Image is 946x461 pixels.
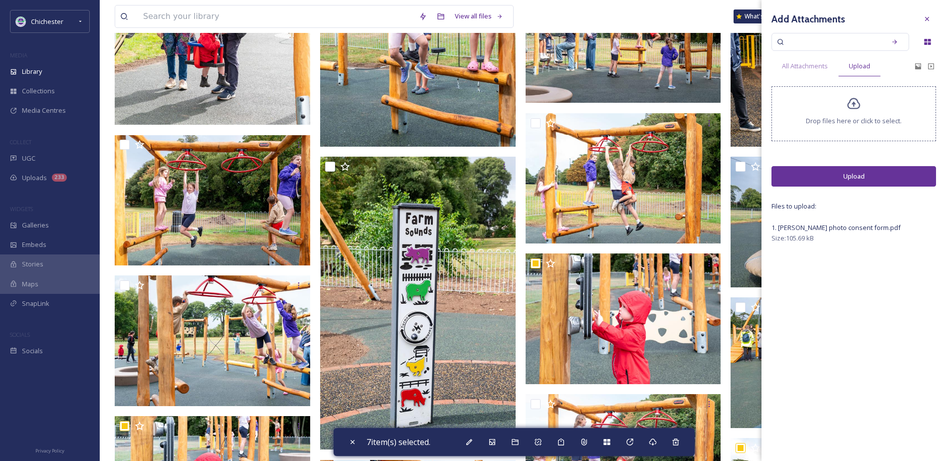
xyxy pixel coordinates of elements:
span: Stories [22,259,43,269]
span: Library [22,67,42,76]
img: ext_1756391535.538053_emilyjanelovell@gmail.com-Oaklands-Park-Play-Area-Opening-28.08.2025-53.jpg [526,253,721,384]
span: Embeds [22,240,46,249]
img: ext_1756391540.901478_emilyjanelovell@gmail.com-Oaklands-Park-Play-Area-Opening-28.08.2025-75.jpg [731,16,926,147]
a: What's New [734,9,783,23]
input: Search your library [138,5,414,27]
span: Media Centres [22,106,66,115]
span: Maps [22,279,38,289]
span: MEDIA [10,51,27,59]
span: Collections [22,86,55,96]
span: WIDGETS [10,205,33,213]
span: SnapLink [22,299,49,308]
img: ext_1756391536.496062_emilyjanelovell@gmail.com-Oaklands-Park-Play-Area-Opening-28.08.2025-62.jpg [526,113,721,244]
a: View all files [450,6,508,26]
img: ext_1756391539.168174_emilyjanelovell@gmail.com-Oaklands-Park-Play-Area-Opening-28.08.2025-70.jpg [731,157,926,287]
span: 7 item(s) selected. [367,437,430,448]
img: ext_1756391538.41297_emilyjanelovell@gmail.com-Oaklands-Park-Play-Area-Opening-28.08.2025-66.jpg [115,135,310,266]
span: Size: 105.69 kB [771,233,814,243]
span: Files to upload: [771,202,936,211]
span: COLLECT [10,138,31,146]
span: All Attachments [782,61,828,71]
span: UGC [22,154,35,163]
a: Privacy Policy [35,444,64,456]
span: Socials [22,346,43,356]
span: Upload [849,61,870,71]
img: ext_1756391538.311999_emilyjanelovell@gmail.com-Oaklands-Park-Play-Area-Opening-28.08.2025-69.jpg [731,297,926,428]
span: Uploads [22,173,47,183]
div: 233 [52,174,67,182]
img: ext_1756391538.279319_emilyjanelovell@gmail.com-Oaklands-Park-Play-Area-Opening-28.08.2025-63.jpg [115,275,310,406]
span: Privacy Policy [35,448,64,454]
h3: Add Attachments [771,12,845,26]
span: 1. [PERSON_NAME] photo consent form.pdf [771,223,901,232]
span: Chichester [31,17,63,26]
span: Drop files here or click to select. [806,116,902,126]
span: Galleries [22,221,49,230]
img: Logo_of_Chichester_District_Council.png [16,16,26,26]
span: SOCIALS [10,331,30,338]
button: Upload [771,166,936,187]
img: ext_1756391539.623964_emilyjanelovell@gmail.com-Oaklands-Park-Play-Area-Opening-28.08.2025-71.jpg [320,157,516,450]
